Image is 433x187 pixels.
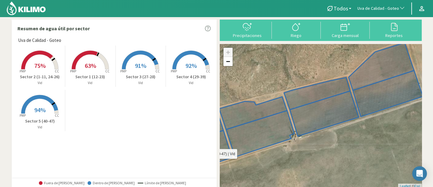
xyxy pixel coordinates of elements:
div: Riego [274,33,319,38]
tspan: PMP [20,113,26,118]
span: 75% [34,62,46,69]
p: Sector 5 (40-47) [15,118,65,124]
div: Open Intercom Messenger [412,166,427,181]
img: Kilimo [6,1,46,16]
tspan: PMP [20,69,26,73]
a: Zoom out [223,57,233,66]
span: Límite de [PERSON_NAME] [138,181,186,185]
span: 92% [185,62,197,69]
p: Vid [15,125,65,130]
tspan: PMP [70,69,76,73]
span: Todos [334,5,348,12]
span: Uva de Calidad - Goteo [18,37,61,44]
p: Vid [15,80,65,86]
div: Precipitaciones [225,33,270,38]
span: 91% [135,62,146,69]
span: Uva de Calidad - Goteo [357,5,399,12]
p: Sector 3 (27-28) [116,74,166,80]
div: Reportes [371,33,417,38]
button: Carga mensual [321,22,370,38]
p: Vid [166,80,216,86]
button: Reportes [370,22,419,38]
tspan: CC [156,69,160,73]
p: Vid [116,80,166,86]
span: 94% [34,106,46,114]
tspan: PMP [171,69,177,73]
p: Resumen de agua útil por sector [17,25,90,32]
tspan: CC [206,69,211,73]
button: Riego [272,22,321,38]
span: Dentro de [PERSON_NAME] [88,181,135,185]
tspan: CC [105,69,110,73]
button: Uva de Calidad - Goteo [354,2,408,15]
tspan: CC [55,113,59,118]
p: Vid [65,80,115,86]
button: Precipitaciones [223,22,272,38]
p: Sector 2 (1-11, 24-26) [15,74,65,80]
span: 63% [85,62,96,69]
tspan: CC [55,69,59,73]
p: Sector 1 (12-23) [65,74,115,80]
tspan: PMP [120,69,126,73]
div: Carga mensual [323,33,368,38]
a: Zoom in [223,48,233,57]
p: Sector 4 (29-39) [166,74,216,80]
span: Fuera de [PERSON_NAME] [39,181,84,185]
